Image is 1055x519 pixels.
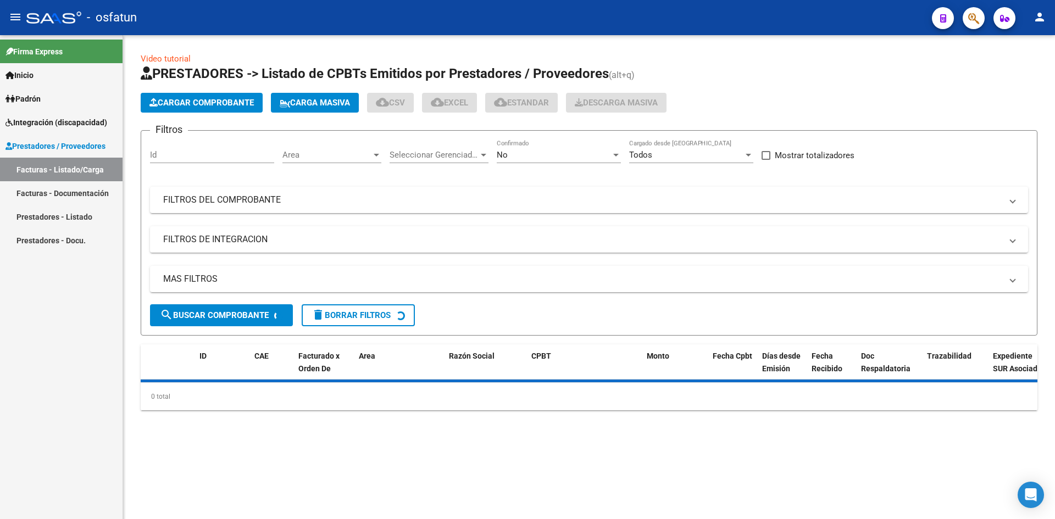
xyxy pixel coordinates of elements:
button: Carga Masiva [271,93,359,113]
span: Prestadores / Proveedores [5,140,105,152]
datatable-header-cell: Fecha Cpbt [708,344,758,393]
span: No [497,150,508,160]
span: Inicio [5,69,34,81]
span: Carga Masiva [280,98,350,108]
button: Buscar Comprobante [150,304,293,326]
mat-icon: delete [312,308,325,321]
datatable-header-cell: Trazabilidad [923,344,989,393]
datatable-header-cell: CPBT [527,344,642,393]
mat-icon: person [1033,10,1046,24]
span: Mostrar totalizadores [775,149,854,162]
mat-expansion-panel-header: FILTROS DE INTEGRACION [150,226,1028,253]
span: Facturado x Orden De [298,351,340,373]
div: 0 total [141,383,1037,410]
button: Descarga Masiva [566,93,667,113]
mat-icon: cloud_download [431,96,444,109]
button: EXCEL [422,93,477,113]
app-download-masive: Descarga masiva de comprobantes (adjuntos) [566,93,667,113]
mat-panel-title: MAS FILTROS [163,273,1002,285]
datatable-header-cell: Monto [642,344,708,393]
button: CSV [367,93,414,113]
span: EXCEL [431,98,468,108]
span: ID [199,351,207,360]
span: CSV [376,98,405,108]
mat-expansion-panel-header: MAS FILTROS [150,266,1028,292]
button: Estandar [485,93,558,113]
span: Doc Respaldatoria [861,351,910,373]
span: Fecha Recibido [812,351,842,373]
button: Cargar Comprobante [141,93,263,113]
button: Borrar Filtros [302,304,415,326]
datatable-header-cell: CAE [250,344,294,393]
mat-icon: cloud_download [376,96,389,109]
span: - osfatun [87,5,137,30]
mat-expansion-panel-header: FILTROS DEL COMPROBANTE [150,187,1028,213]
div: Open Intercom Messenger [1018,482,1044,508]
datatable-header-cell: ID [195,344,250,393]
span: Cargar Comprobante [149,98,254,108]
span: Trazabilidad [927,351,971,360]
datatable-header-cell: Facturado x Orden De [294,344,354,393]
mat-panel-title: FILTROS DE INTEGRACION [163,233,1002,245]
datatable-header-cell: Expediente SUR Asociado [989,344,1049,393]
mat-icon: search [160,308,173,321]
span: Padrón [5,93,41,105]
datatable-header-cell: Días desde Emisión [758,344,807,393]
span: Descarga Masiva [575,98,658,108]
span: Razón Social [449,351,495,360]
span: CAE [254,351,269,360]
span: Expediente SUR Asociado [993,351,1042,373]
span: PRESTADORES -> Listado de CPBTs Emitidos por Prestadores / Proveedores [141,66,609,81]
mat-icon: menu [9,10,22,24]
span: Borrar Filtros [312,310,391,320]
span: (alt+q) [609,70,635,80]
span: Buscar Comprobante [160,310,269,320]
span: Firma Express [5,46,63,58]
datatable-header-cell: Fecha Recibido [807,344,857,393]
span: Area [282,150,371,160]
span: CPBT [531,351,551,360]
span: Estandar [494,98,549,108]
span: Monto [647,351,669,360]
datatable-header-cell: Razón Social [445,344,527,393]
span: Días desde Emisión [762,351,801,373]
span: Fecha Cpbt [713,351,752,360]
span: Integración (discapacidad) [5,116,107,129]
mat-panel-title: FILTROS DEL COMPROBANTE [163,194,1002,206]
a: Video tutorial [141,54,191,64]
h3: Filtros [150,122,188,137]
span: Seleccionar Gerenciador [390,150,479,160]
span: Area [359,351,375,360]
span: Todos [629,150,652,160]
datatable-header-cell: Doc Respaldatoria [857,344,923,393]
mat-icon: cloud_download [494,96,507,109]
datatable-header-cell: Area [354,344,429,393]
